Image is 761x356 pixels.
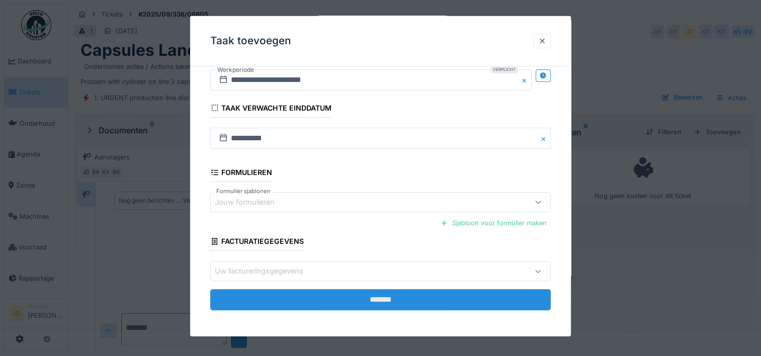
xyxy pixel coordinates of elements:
div: Uw factureringsgegevens [215,265,317,277]
div: Taak verwachte einddatum [210,101,331,118]
div: Sjabloon voor formulier maken [436,216,551,230]
div: Facturatiegegevens [210,234,304,251]
div: Jouw formulieren [215,197,289,208]
label: Formulier sjablonen [214,187,273,196]
div: Verplicht [491,65,518,73]
button: Close [521,69,532,91]
div: Formulieren [210,165,272,182]
button: Close [540,128,551,149]
h3: Taak toevoegen [210,35,291,47]
label: Werkperiode [216,64,255,75]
